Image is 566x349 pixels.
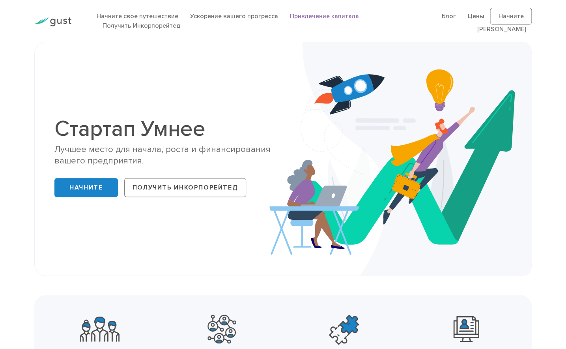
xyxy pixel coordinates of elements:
[103,22,180,29] a: Получить Инкорпорейтед
[190,12,278,20] a: Ускорение вашего прогресса
[329,315,359,345] img: Лучшие ускорители
[290,12,359,20] a: Привлечение капитала
[124,178,246,197] a: Получить Инкорпорейтед
[441,12,456,20] a: Блог
[490,8,532,24] a: Начните
[269,42,532,276] img: Стартап Умный Герой
[34,17,71,26] img: Порывной Логотип
[54,118,277,140] h1: Стартап Умнее
[54,178,118,197] a: Начните
[80,315,120,343] img: Основатели сообщества
[54,144,277,167] div: Лучшее место для начала, роста и финансирования вашего предприятия.
[477,25,526,33] a: [PERSON_NAME]
[467,12,484,20] a: Цены
[207,315,236,343] img: Мощные партнеры
[97,12,178,20] a: Начните свое путешествие
[453,315,479,343] img: Ведущие инвестиции в ангел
